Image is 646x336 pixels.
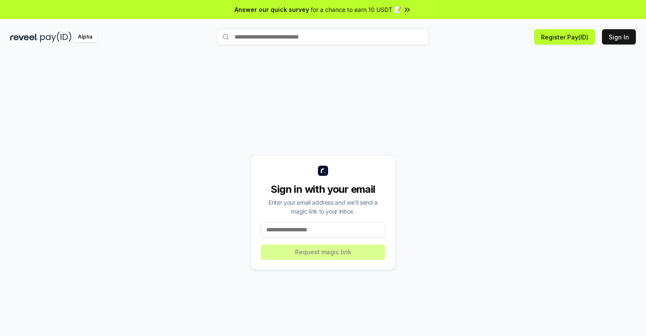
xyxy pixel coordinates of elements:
div: Sign in with your email [261,183,385,196]
div: Alpha [73,32,97,42]
img: pay_id [40,32,72,42]
span: for a chance to earn 10 USDT 📝 [311,5,401,14]
img: logo_small [318,166,328,176]
button: Register Pay(ID) [534,29,595,44]
span: Answer our quick survey [235,5,309,14]
button: Sign In [602,29,636,44]
img: reveel_dark [10,32,39,42]
div: Enter your email address and we’ll send a magic link to your inbox. [261,198,385,216]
